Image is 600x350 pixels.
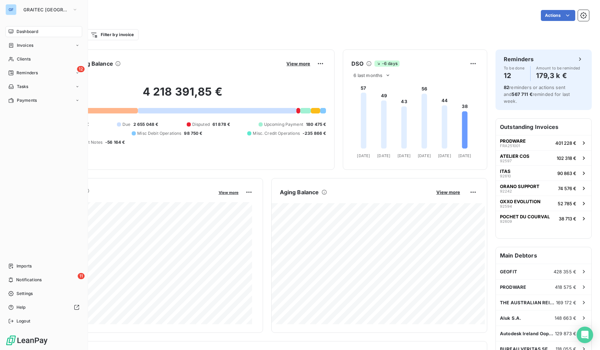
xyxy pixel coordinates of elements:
[23,7,69,12] span: GRAITEC [GEOGRAPHIC_DATA]
[438,153,451,158] tspan: [DATE]
[306,121,326,128] span: 180 475 €
[500,315,521,321] span: Aluk S.A.
[39,85,326,106] h2: 4 218 391,85 €
[17,304,26,310] span: Help
[558,201,576,206] span: 52 785 €
[280,188,319,196] h6: Aging Balance
[500,219,512,223] span: 92609
[500,138,526,144] span: PRODWARE
[284,61,312,67] button: View more
[6,4,17,15] div: GF
[500,153,530,159] span: ATELIER COS
[500,204,512,208] span: 92594
[17,56,31,62] span: Clients
[557,155,576,161] span: 102 318 €
[496,150,591,165] button: ATELIER COS92597102 318 €
[504,70,525,81] h4: 12
[184,130,202,136] span: 98 750 €
[253,130,299,136] span: Misc. Credit Operations
[122,121,130,128] span: Due
[500,331,555,336] span: Autodesk Ireland Ooperations UC
[496,196,591,211] button: OXXO EVOLUTION9259452 785 €
[536,70,580,81] h4: 179,3 k €
[212,121,230,128] span: 61 878 €
[219,190,239,195] span: View more
[105,139,125,145] span: -56 164 €
[436,189,460,195] span: View more
[496,119,591,135] h6: Outstanding Invoices
[418,153,431,158] tspan: [DATE]
[374,61,400,67] span: -6 days
[351,59,363,68] h6: DSO
[17,263,32,269] span: Imports
[17,84,29,90] span: Tasks
[496,135,591,150] button: PRODWAREFRA251001401 228 €
[556,300,576,305] span: 169 172 €
[6,302,82,313] a: Help
[192,121,210,128] span: Disputed
[500,174,511,178] span: 92610
[264,121,303,128] span: Upcoming Payment
[357,153,370,158] tspan: [DATE]
[577,327,593,343] div: Open Intercom Messenger
[557,171,576,176] span: 90 863 €
[500,214,550,219] span: POCHET DU COURVAL
[555,315,576,321] span: 148 663 €
[496,181,591,196] button: ORANO SUPPORT9224274 576 €
[500,284,526,290] span: PRODWARE
[86,29,138,40] button: Filter by invoice
[555,331,576,336] span: 129 873 €
[434,189,462,195] button: View more
[16,277,42,283] span: Notifications
[555,284,576,290] span: 418 575 €
[17,29,38,35] span: Dashboard
[397,153,411,158] tspan: [DATE]
[496,165,591,181] button: ITAS9261090 863 €
[39,195,214,202] span: Monthly Revenue
[512,91,532,97] span: 567 711 €
[558,186,576,191] span: 74 576 €
[378,153,391,158] tspan: [DATE]
[500,184,539,189] span: ORANO SUPPORT
[536,66,580,70] span: Amount to be reminded
[504,55,534,63] h6: Reminders
[541,10,575,21] button: Actions
[17,42,33,48] span: Invoices
[496,247,591,264] h6: Main Debtors
[500,168,511,174] span: ITAS
[504,85,570,104] span: reminders or actions sent and reminded for last week.
[555,140,576,146] span: 401 228 €
[559,216,576,221] span: 38 713 €
[504,66,525,70] span: To be done
[500,144,520,148] span: FRA251001
[17,291,33,297] span: Settings
[554,269,576,274] span: 428 355 €
[137,130,181,136] span: Misc Debit Operations
[17,97,37,103] span: Payments
[353,73,382,78] span: 6 last months
[500,269,517,274] span: GEOFIT
[500,300,556,305] span: THE AUSTRALIAN REINFORCING COMPANY
[78,273,85,279] span: 11
[500,189,512,193] span: 92242
[303,130,326,136] span: -235 866 €
[133,121,159,128] span: 2 655 048 €
[217,189,241,195] button: View more
[500,199,541,204] span: OXXO EVOLUTION
[17,318,30,324] span: Logout
[458,153,471,158] tspan: [DATE]
[6,335,48,346] img: Logo LeanPay
[504,85,509,90] span: 82
[17,70,38,76] span: Reminders
[77,66,85,72] span: 12
[496,211,591,226] button: POCHET DU COURVAL9260938 713 €
[286,61,310,66] span: View more
[500,159,512,163] span: 92597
